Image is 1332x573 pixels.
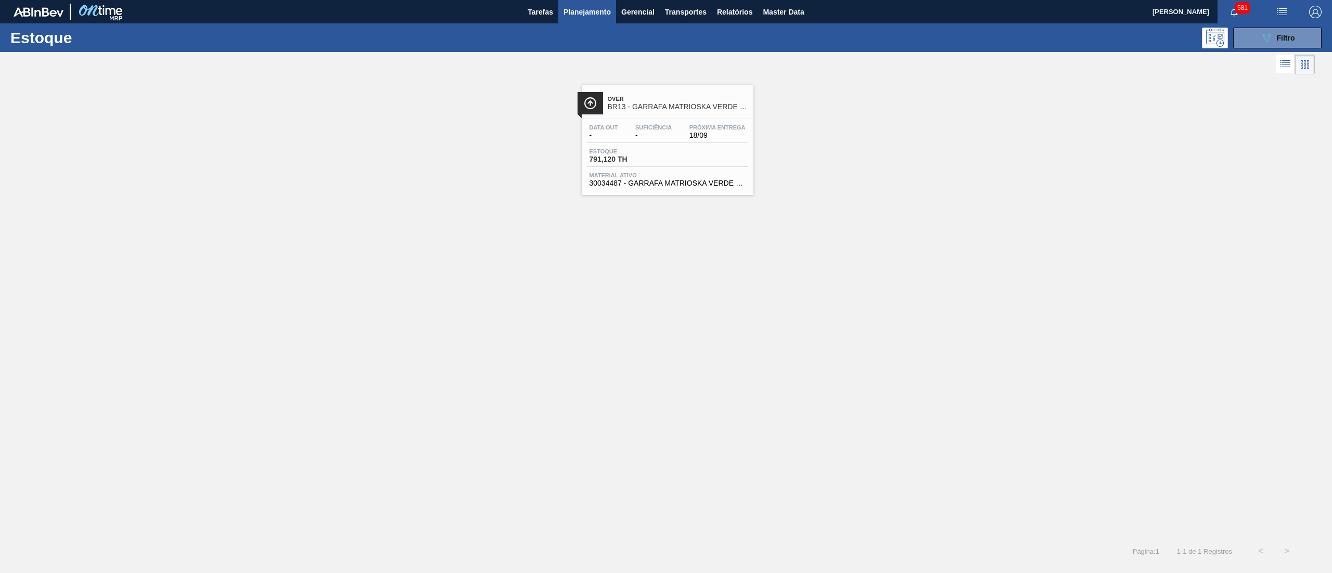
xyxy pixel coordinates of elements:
[590,155,662,163] span: 791,120 TH
[1133,548,1159,555] span: Página : 1
[1248,538,1274,564] button: <
[1202,28,1228,48] div: Pogramando: nenhum usuário selecionado
[584,97,597,110] img: Ícone
[590,172,746,178] span: Material ativo
[528,6,553,18] span: Tarefas
[689,124,746,131] span: Próxima Entrega
[14,7,63,17] img: TNhmsLtSVTkK8tSr43FrP2fwEKptu5GPRR3wAAAABJRU5ErkJggg==
[590,124,618,131] span: Data out
[1274,538,1300,564] button: >
[10,32,172,44] h1: Estoque
[590,132,618,139] span: -
[574,77,759,195] a: ÍconeOverBR13 - GARRAFA MATRIOSKA VERDE 330MLData out-Suficiência-Próxima Entrega18/09Estoque791,...
[763,6,804,18] span: Master Data
[635,124,672,131] span: Suficiência
[1295,55,1315,74] div: Visão em Cards
[1277,34,1295,42] span: Filtro
[608,96,748,102] span: Over
[1276,6,1288,18] img: userActions
[590,148,662,154] span: Estoque
[608,103,748,111] span: BR13 - GARRAFA MATRIOSKA VERDE 330ML
[1309,6,1322,18] img: Logout
[1235,2,1250,14] span: 581
[1175,548,1232,555] span: 1 - 1 de 1 Registros
[665,6,707,18] span: Transportes
[621,6,655,18] span: Gerencial
[590,179,746,187] span: 30034487 - GARRAFA MATRIOSKA VERDE 330ML TO
[689,132,746,139] span: 18/09
[717,6,752,18] span: Relatórios
[635,132,672,139] span: -
[1276,55,1295,74] div: Visão em Lista
[1218,5,1251,19] button: Notificações
[563,6,611,18] span: Planejamento
[1233,28,1322,48] button: Filtro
